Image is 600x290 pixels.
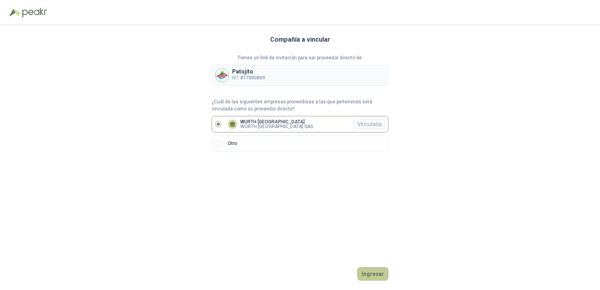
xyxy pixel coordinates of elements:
img: Company Logo [216,69,229,82]
p: NIT [232,74,265,82]
p: Patojito [232,69,265,74]
p: WURTH [GEOGRAPHIC_DATA] SAS [240,124,313,129]
div: Vinculada [354,119,385,129]
p: ¿Cuál de las siguientes empresas proveedoras a las que perteneces será vinculada como su proveedo... [212,98,388,113]
button: Ingresar [357,267,388,281]
p: WURTH [GEOGRAPHIC_DATA] [240,119,313,124]
img: Peakr [22,8,47,17]
img: Logo [9,9,20,17]
b: 817000809 [240,75,265,81]
p: Otro [228,140,237,147]
h3: Compañía a vincular [270,35,330,45]
p: Tienes un link de invitación para ser proveedor directo de: [212,54,388,62]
